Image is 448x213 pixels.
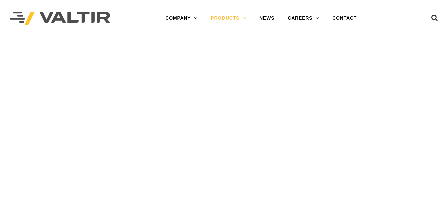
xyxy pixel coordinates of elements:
img: Valtir [10,12,110,25]
a: PRODUCTS [204,12,253,25]
a: COMPANY [159,12,204,25]
a: CONTACT [326,12,363,25]
p: CRASH CUSHIONS [296,156,420,163]
a: NEWS [253,12,281,25]
a: CAREERS [281,12,326,25]
p: BARRICADES [29,156,152,163]
p: BARRIERS [162,156,286,163]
